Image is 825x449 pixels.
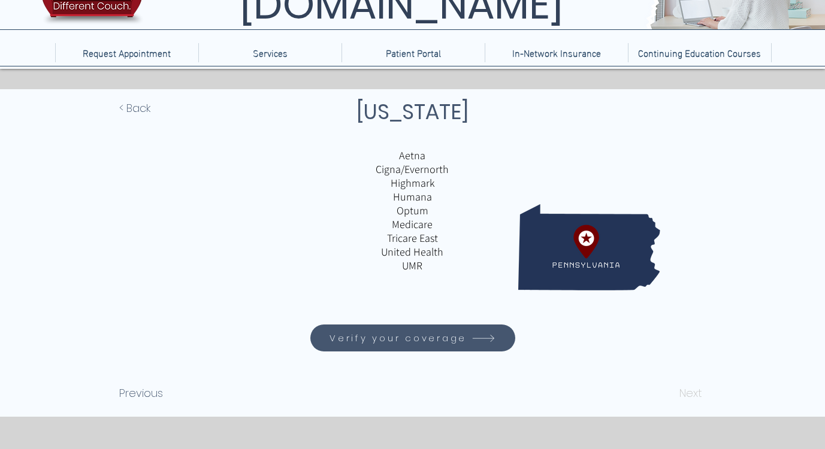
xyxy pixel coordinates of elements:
p: Humana [273,190,552,204]
p: Highmark [273,176,552,190]
a: Request Appointment [55,43,198,62]
div: Services [198,43,342,62]
a: < Back [119,96,198,120]
p: Continuing Education Courses [632,43,767,62]
p: Patient Portal [380,43,447,62]
p: UMR [273,259,552,272]
span: Verify your coverage [330,331,467,345]
a: Patient Portal [342,43,485,62]
a: In-Network Insurance [485,43,628,62]
img: California [518,177,660,318]
span: Previous [119,385,163,401]
h1: [US_STATE] [278,96,548,128]
button: Next [609,381,702,405]
p: Tricare East [273,231,552,245]
p: Aetna [273,148,552,162]
a: Continuing Education Courses [628,43,771,62]
button: Previous [119,381,198,405]
p: In-Network Insurance [506,43,607,62]
p: Optum [273,204,552,217]
p: Cigna/Evernorth [273,162,552,176]
span: < Back [119,100,150,116]
a: Verify your coverage [310,324,515,351]
span: Next [679,385,702,401]
p: Services [247,43,294,62]
p: Medicare [273,217,552,231]
p: Request Appointment [77,43,177,62]
p: United Health [273,245,552,259]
